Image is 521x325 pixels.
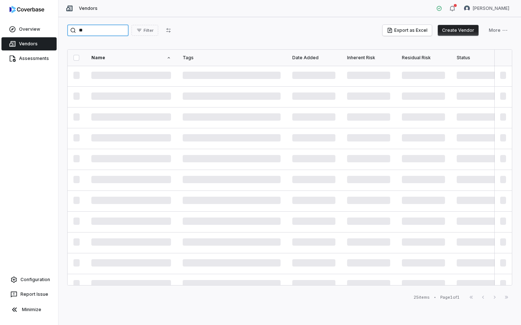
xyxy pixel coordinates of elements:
[79,5,98,11] span: Vendors
[460,3,514,14] button: Tomo Majima avatar[PERSON_NAME]
[3,288,55,301] button: Report Issue
[183,55,281,61] div: Tags
[457,55,500,61] div: Status
[3,273,55,286] a: Configuration
[1,52,57,65] a: Assessments
[132,25,158,36] button: Filter
[464,5,470,11] img: Tomo Majima avatar
[473,5,509,11] span: [PERSON_NAME]
[91,55,171,61] div: Name
[292,55,335,61] div: Date Added
[438,25,479,36] button: Create Vendor
[440,295,460,300] div: Page 1 of 1
[9,6,44,13] img: logo-D7KZi-bG.svg
[484,25,512,36] button: More
[347,55,390,61] div: Inherent Risk
[402,55,445,61] div: Residual Risk
[414,295,430,300] div: 25 items
[1,23,57,36] a: Overview
[1,37,57,50] a: Vendors
[3,302,55,317] button: Minimize
[383,25,432,36] button: Export as Excel
[434,295,436,300] div: •
[144,28,153,33] span: Filter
